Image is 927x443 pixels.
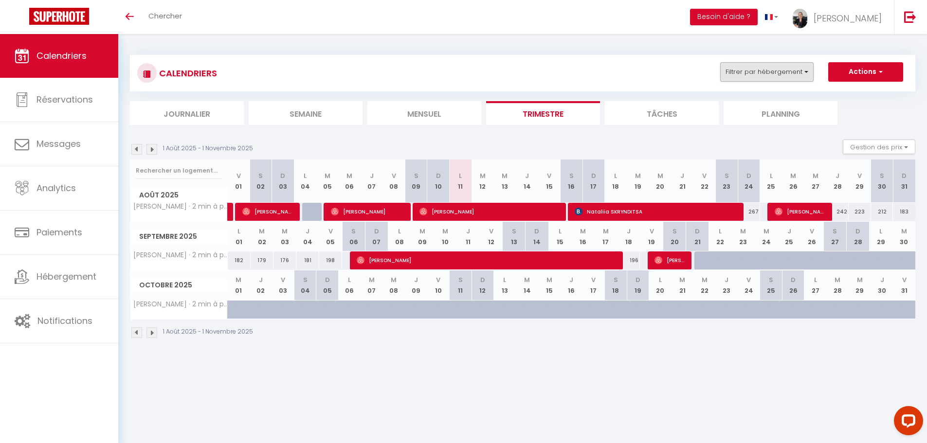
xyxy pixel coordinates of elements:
th: 29 [849,159,871,203]
abbr: M [259,227,265,236]
th: 14 [526,222,548,251]
th: 16 [560,159,582,203]
th: 08 [383,270,405,300]
abbr: M [346,171,352,180]
th: 06 [342,222,365,251]
th: 25 [778,222,800,251]
th: 26 [800,222,823,251]
th: 18 [605,270,627,300]
th: 10 [427,270,450,300]
th: 15 [548,222,571,251]
th: 03 [272,270,294,300]
li: Tâches [605,101,719,125]
th: 02 [250,270,272,300]
abbr: D [636,275,640,284]
span: [PERSON_NAME] [654,251,684,269]
li: Journalier [130,101,244,125]
abbr: S [351,227,356,236]
abbr: V [902,275,907,284]
abbr: J [525,171,529,180]
input: Rechercher un logement... [136,162,222,179]
th: 07 [365,222,388,251]
abbr: V [236,171,241,180]
th: 26 [782,159,804,203]
abbr: D [902,171,907,180]
abbr: S [880,171,884,180]
abbr: L [348,275,351,284]
abbr: M [325,171,330,180]
th: 05 [319,222,342,251]
th: 23 [732,222,755,251]
div: 181 [296,251,319,269]
th: 12 [472,270,494,300]
abbr: L [503,275,506,284]
th: 29 [849,270,871,300]
abbr: M [657,171,663,180]
abbr: L [659,275,662,284]
span: Notifications [37,315,92,327]
th: 20 [649,270,672,300]
th: 30 [892,222,915,251]
th: 11 [457,222,480,251]
div: 183 [893,203,915,221]
span: Messages [36,138,81,150]
div: 198 [319,251,342,269]
span: Analytics [36,182,76,194]
span: [PERSON_NAME] · 2 min à pied de la plage, Parking et [GEOGRAPHIC_DATA] [132,203,229,210]
abbr: J [466,227,470,236]
abbr: V [436,275,440,284]
abbr: S [258,171,263,180]
span: Septembre 2025 [130,230,227,244]
span: Octobre 2025 [130,278,227,292]
div: 179 [251,251,273,269]
abbr: M [580,227,586,236]
button: Besoin d'aide ? [690,9,758,25]
abbr: S [458,275,463,284]
th: 28 [827,270,849,300]
img: Super Booking [29,8,89,25]
span: [PERSON_NAME] [242,202,294,221]
abbr: M [857,275,863,284]
abbr: D [591,171,596,180]
abbr: S [303,275,308,284]
abbr: D [280,171,285,180]
th: 21 [671,270,693,300]
th: 18 [617,222,640,251]
li: Trimestre [486,101,600,125]
abbr: M [763,227,769,236]
span: [PERSON_NAME] [331,202,405,221]
abbr: J [680,171,684,180]
th: 31 [893,270,915,300]
abbr: D [791,275,796,284]
th: 25 [760,159,782,203]
li: Semaine [249,101,363,125]
th: 08 [388,222,411,251]
th: 26 [782,270,804,300]
abbr: S [769,275,773,284]
th: 20 [649,159,672,203]
th: 05 [316,270,339,300]
abbr: L [614,171,617,180]
abbr: V [281,275,285,284]
abbr: M [679,275,685,284]
abbr: M [282,227,288,236]
abbr: J [880,275,884,284]
th: 24 [755,222,778,251]
th: 13 [494,159,516,203]
div: 242 [827,203,849,221]
th: 23 [716,159,738,203]
abbr: S [673,227,677,236]
th: 15 [538,159,561,203]
th: 07 [361,270,383,300]
div: 182 [228,251,251,269]
abbr: L [770,171,773,180]
abbr: V [746,275,751,284]
span: [PERSON_NAME] [419,202,561,221]
li: Mensuel [367,101,481,125]
span: [PERSON_NAME] [775,202,827,221]
abbr: J [725,275,728,284]
th: 30 [871,270,893,300]
abbr: M [790,171,796,180]
span: Chercher [148,11,182,21]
